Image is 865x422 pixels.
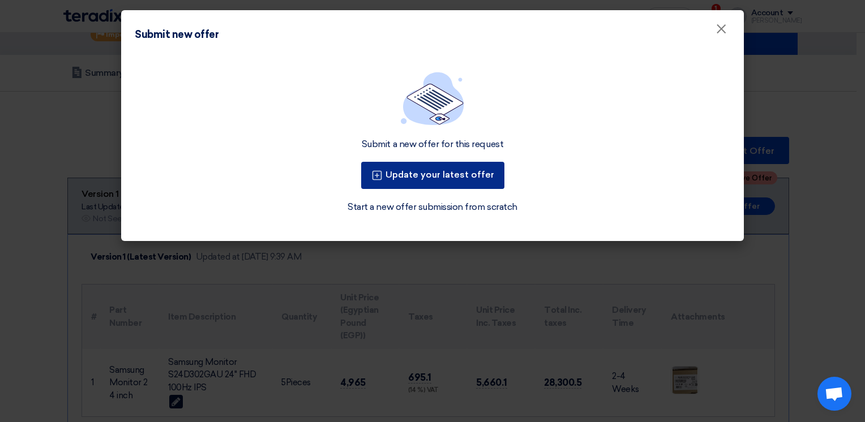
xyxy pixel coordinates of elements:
[361,162,504,189] button: Update your latest offer
[135,27,219,42] div: Submit new offer
[706,18,736,41] button: Close
[348,200,517,214] a: Start a new offer submission from scratch
[716,20,727,43] span: ×
[362,139,503,150] div: Submit a new offer for this request
[817,377,851,411] div: Open chat
[401,72,464,125] img: empty_state_list.svg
